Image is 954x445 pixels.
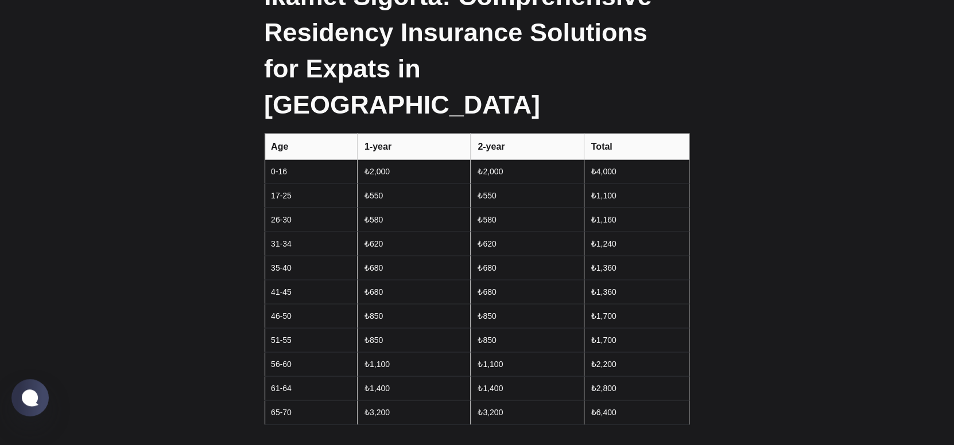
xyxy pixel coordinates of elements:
td: ₺2,800 [584,376,689,400]
td: 61-64 [265,376,358,400]
th: Total [584,134,689,159]
td: ₺850 [471,328,584,352]
td: ₺1,400 [357,376,470,400]
td: ₺6,400 [584,400,689,424]
td: ₺680 [471,256,584,280]
td: ₺2,000 [357,159,470,184]
td: ₺1,240 [584,232,689,256]
td: 65-70 [265,400,358,424]
td: ₺680 [471,280,584,304]
td: 56-60 [265,352,358,376]
td: 26-30 [265,208,358,232]
td: ₺550 [471,184,584,208]
td: 35-40 [265,256,358,280]
td: ₺850 [357,304,470,328]
td: ₺1,100 [584,184,689,208]
td: ₺1,160 [584,208,689,232]
td: ₺1,700 [584,304,689,328]
td: 46-50 [265,304,358,328]
td: ₺580 [471,208,584,232]
td: ₺1,360 [584,280,689,304]
td: 51-55 [265,328,358,352]
td: ₺4,000 [584,159,689,184]
td: ₺2,000 [471,159,584,184]
th: 1-year [357,134,470,159]
td: ₺850 [471,304,584,328]
td: 41-45 [265,280,358,304]
td: ₺2,200 [584,352,689,376]
td: ₺1,100 [471,352,584,376]
td: ₺680 [357,256,470,280]
td: ₺1,100 [357,352,470,376]
td: ₺680 [357,280,470,304]
td: ₺620 [357,232,470,256]
td: ₺580 [357,208,470,232]
td: 0-16 [265,159,358,184]
td: ₺620 [471,232,584,256]
td: ₺550 [357,184,470,208]
td: 31-34 [265,232,358,256]
td: ₺1,360 [584,256,689,280]
td: 17-25 [265,184,358,208]
th: 2-year [471,134,584,159]
td: ₺3,200 [357,400,470,424]
td: ₺1,400 [471,376,584,400]
td: ₺3,200 [471,400,584,424]
td: ₺850 [357,328,470,352]
td: ₺1,700 [584,328,689,352]
th: Age [265,134,358,159]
